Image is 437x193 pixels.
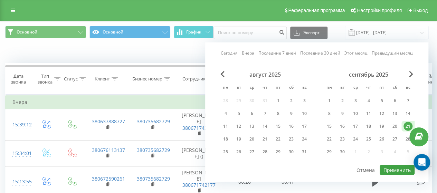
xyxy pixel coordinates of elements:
[221,147,230,156] div: 25
[274,135,283,144] div: 22
[287,96,296,105] div: 2
[323,96,336,106] div: пн 1 сент. 2025 г.
[247,122,256,131] div: 13
[364,96,373,105] div: 4
[323,134,336,144] div: пн 22 сент. 2025 г.
[388,96,401,106] div: сб 6 сент. 2025 г.
[245,108,258,119] div: ср 6 авг. 2025 г.
[300,109,309,118] div: 10
[338,96,347,105] div: 2
[351,135,360,144] div: 24
[232,134,245,144] div: вт 19 авг. 2025 г.
[375,108,388,119] div: пт 12 сент. 2025 г.
[351,122,360,131] div: 17
[12,147,26,160] div: 15:34:01
[409,71,413,77] span: Next Month
[272,134,285,144] div: пт 22 авг. 2025 г.
[274,147,283,156] div: 29
[323,121,336,132] div: пн 15 сент. 2025 г.
[285,121,298,132] div: сб 16 авг. 2025 г.
[92,175,125,182] a: 380672590261
[325,147,334,156] div: 29
[220,71,225,77] span: Previous Month
[247,135,256,144] div: 20
[234,109,243,118] div: 5
[287,122,296,131] div: 16
[273,83,283,93] abbr: пятница
[17,29,37,35] span: Основной
[260,135,269,144] div: 21
[325,122,334,131] div: 15
[89,26,170,38] button: Основной
[349,108,362,119] div: ср 10 сент. 2025 г.
[390,96,399,105] div: 6
[272,108,285,119] div: пт 8 авг. 2025 г.
[390,135,399,144] div: 27
[336,96,349,106] div: вт 2 сент. 2025 г.
[325,135,334,144] div: 22
[403,109,412,118] div: 14
[260,109,269,118] div: 7
[336,121,349,132] div: вт 16 сент. 2025 г.
[258,50,296,56] a: Последние 7 дней
[349,96,362,106] div: ср 3 сент. 2025 г.
[363,83,374,93] abbr: четверг
[390,122,399,131] div: 20
[137,118,170,125] a: 380735682729
[258,147,272,157] div: чт 28 авг. 2025 г.
[377,83,387,93] abbr: пятница
[247,109,256,118] div: 6
[132,76,162,82] div: Бизнес номер
[221,122,230,131] div: 11
[375,96,388,106] div: пт 5 сент. 2025 г.
[377,122,386,131] div: 19
[221,109,230,118] div: 4
[182,125,216,131] a: 380671742177
[298,108,311,119] div: вс 10 авг. 2025 г.
[323,108,336,119] div: пн 8 сент. 2025 г.
[388,108,401,119] div: сб 13 сент. 2025 г.
[414,154,430,171] div: Open Intercom Messenger
[349,121,362,132] div: ср 17 сент. 2025 г.
[375,121,388,132] div: пт 19 сент. 2025 г.
[219,71,311,78] div: август 2025
[390,109,399,118] div: 13
[390,83,400,93] abbr: суббота
[388,134,401,144] div: сб 27 сент. 2025 г.
[219,121,232,132] div: пн 11 авг. 2025 г.
[403,135,412,144] div: 28
[272,147,285,157] div: пт 29 авг. 2025 г.
[95,76,110,82] div: Клиент
[175,141,223,166] td: [PERSON_NAME] ()
[299,83,310,93] abbr: воскресенье
[337,83,348,93] abbr: вторник
[175,109,223,141] td: [PERSON_NAME]
[377,96,386,105] div: 5
[290,27,327,39] button: Экспорт
[351,109,360,118] div: 10
[38,73,53,85] div: Тип звонка
[258,108,272,119] div: чт 7 авг. 2025 г.
[377,135,386,144] div: 26
[364,135,373,144] div: 25
[234,122,243,131] div: 12
[285,96,298,106] div: сб 2 авг. 2025 г.
[258,121,272,132] div: чт 14 авг. 2025 г.
[300,122,309,131] div: 17
[245,121,258,132] div: ср 13 авг. 2025 г.
[221,50,238,56] a: Сегодня
[287,147,296,156] div: 30
[338,109,347,118] div: 9
[298,96,311,106] div: вс 3 авг. 2025 г.
[403,96,412,105] div: 7
[274,96,283,105] div: 1
[232,121,245,132] div: вт 12 авг. 2025 г.
[300,50,340,56] a: Последние 30 дней
[336,134,349,144] div: вт 23 сент. 2025 г.
[220,83,231,93] abbr: понедельник
[286,83,296,93] abbr: суббота
[258,134,272,144] div: чт 21 авг. 2025 г.
[221,135,230,144] div: 18
[375,134,388,144] div: пт 26 сент. 2025 г.
[344,50,368,56] a: Этот месяц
